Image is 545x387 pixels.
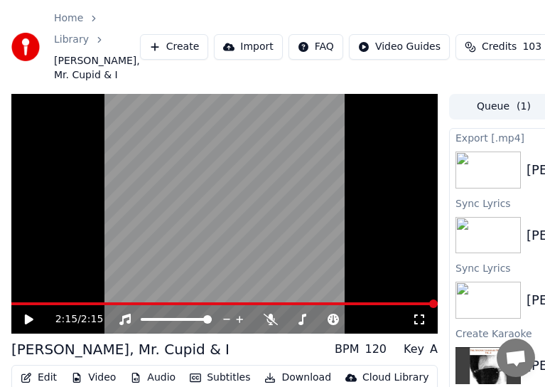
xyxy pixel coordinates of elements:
[55,312,90,327] div: /
[11,33,40,61] img: youka
[430,341,438,358] div: A
[55,312,77,327] span: 2:15
[349,34,450,60] button: Video Guides
[404,341,424,358] div: Key
[140,34,209,60] button: Create
[497,339,535,377] div: Open chat
[54,33,89,47] a: Library
[362,371,428,385] div: Cloud Library
[54,54,140,83] span: [PERSON_NAME], Mr. Cupid & I
[11,339,230,359] div: [PERSON_NAME], Mr. Cupid & I
[288,34,343,60] button: FAQ
[335,341,359,358] div: BPM
[81,312,103,327] span: 2:15
[54,11,140,83] nav: breadcrumb
[482,40,517,54] span: Credits
[365,341,387,358] div: 120
[214,34,282,60] button: Import
[517,100,531,114] span: ( 1 )
[522,40,541,54] span: 103
[54,11,83,26] a: Home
